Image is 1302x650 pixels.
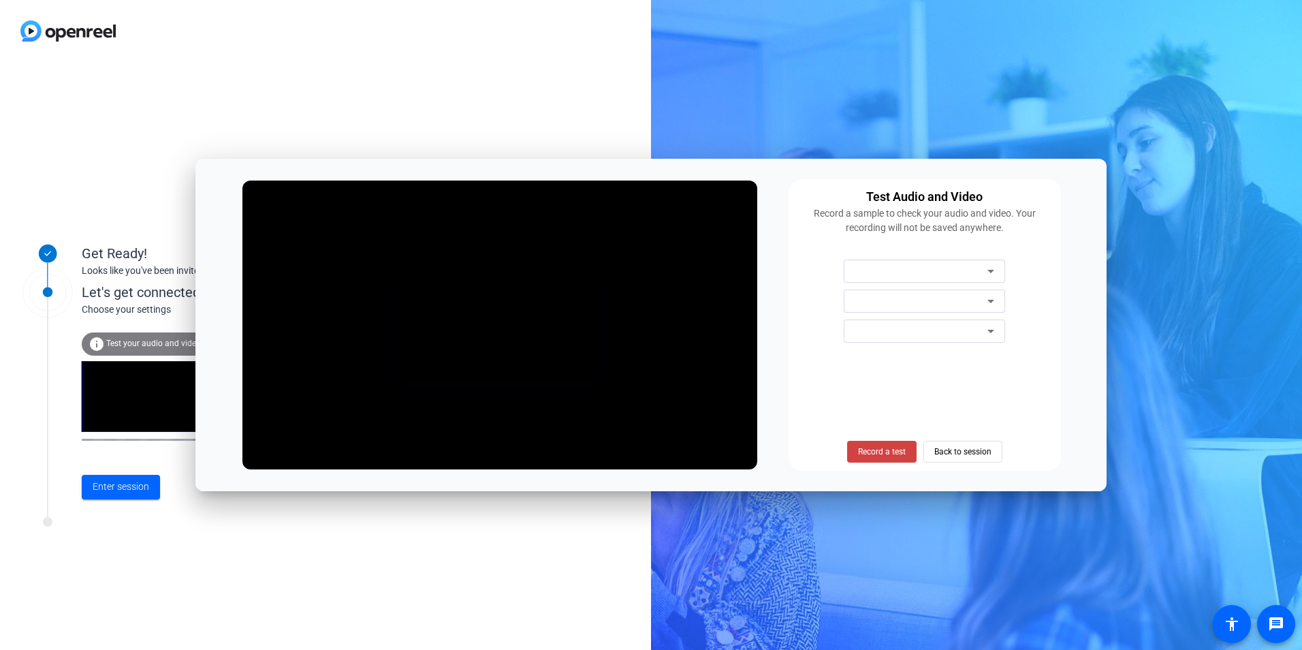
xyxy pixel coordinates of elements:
[1224,616,1240,632] mat-icon: accessibility
[797,206,1053,235] div: Record a sample to check your audio and video. Your recording will not be saved anywhere.
[934,439,991,465] span: Back to session
[847,441,917,463] button: Record a test
[866,187,983,206] div: Test Audio and Video
[82,303,382,317] div: Choose your settings
[93,480,149,494] span: Enter session
[1268,616,1284,632] mat-icon: message
[923,441,1002,463] button: Back to session
[858,446,906,458] span: Record a test
[82,282,382,303] div: Let's get connected.
[82,243,354,264] div: Get Ready!
[106,339,201,348] span: Test your audio and video
[89,336,105,352] mat-icon: info
[82,264,354,278] div: Looks like you've been invited to join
